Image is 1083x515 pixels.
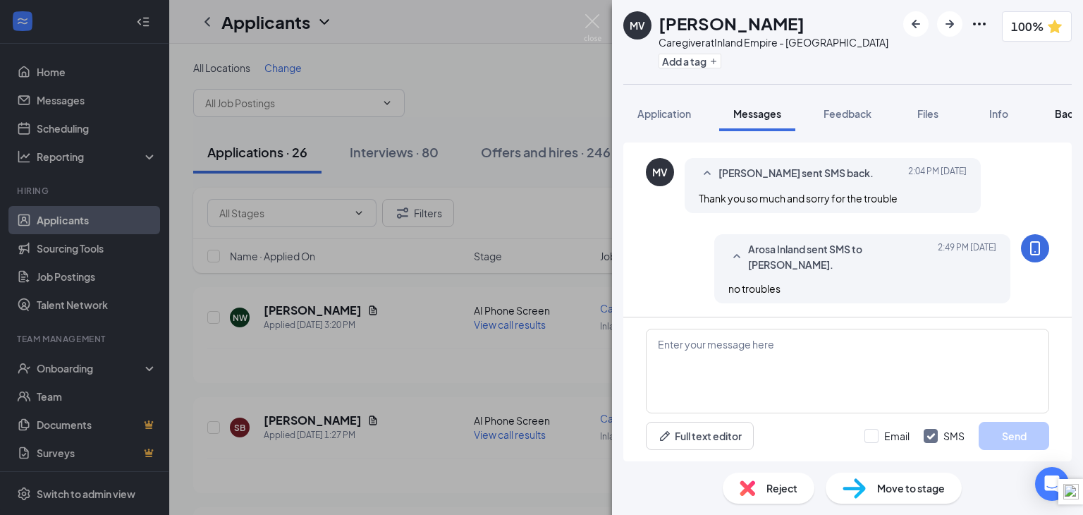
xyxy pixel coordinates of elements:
[709,57,718,66] svg: Plus
[908,165,967,182] span: [DATE] 2:04 PM
[728,282,781,295] span: no troubles
[907,16,924,32] svg: ArrowLeftNew
[699,192,898,205] span: Thank you so much and sorry for the trouble
[979,422,1049,450] button: Send
[1027,240,1044,257] svg: MobileSms
[917,107,938,120] span: Files
[659,54,721,68] button: PlusAdd a tag
[971,16,988,32] svg: Ellipses
[937,11,962,37] button: ArrowRight
[1035,467,1069,501] div: Open Intercom Messenger
[630,18,645,32] div: MV
[699,165,716,182] svg: SmallChevronUp
[658,429,672,443] svg: Pen
[989,107,1008,120] span: Info
[903,11,929,37] button: ArrowLeftNew
[733,107,781,120] span: Messages
[877,480,945,496] span: Move to stage
[659,11,804,35] h1: [PERSON_NAME]
[646,422,754,450] button: Full text editorPen
[652,165,668,179] div: MV
[824,107,871,120] span: Feedback
[938,241,996,272] span: [DATE] 2:49 PM
[718,165,874,182] span: [PERSON_NAME] sent SMS back.
[637,107,691,120] span: Application
[1011,18,1044,35] span: 100%
[941,16,958,32] svg: ArrowRight
[748,241,933,272] span: Arosa Inland sent SMS to [PERSON_NAME].
[728,248,745,265] svg: SmallChevronUp
[766,480,797,496] span: Reject
[659,35,888,49] div: Caregiver at Inland Empire - [GEOGRAPHIC_DATA]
